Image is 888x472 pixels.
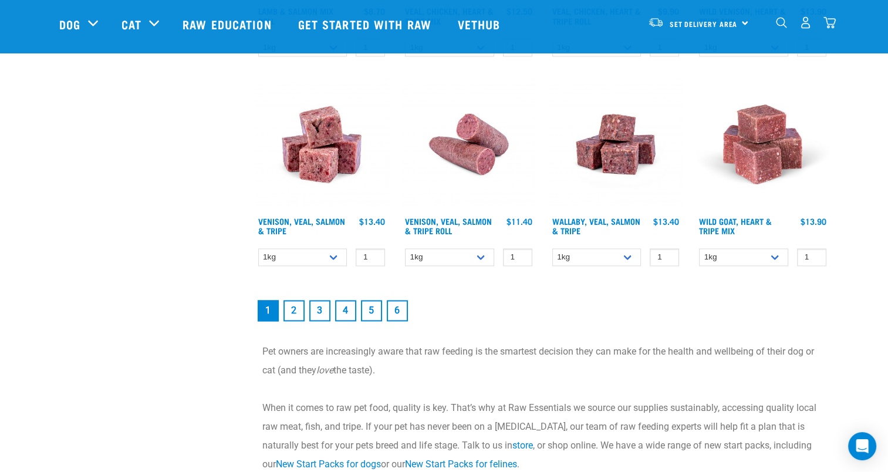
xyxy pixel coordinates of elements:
input: 1 [356,248,385,267]
span: Set Delivery Area [670,22,738,26]
a: store [512,440,533,451]
a: New Start Packs for felines [405,458,517,470]
a: Cat [121,15,141,33]
img: van-moving.png [648,17,664,28]
img: home-icon@2x.png [823,16,836,29]
em: love [316,365,333,376]
img: user.png [799,16,812,29]
a: Goto page 4 [335,300,356,321]
div: $13.90 [801,217,826,226]
div: $13.40 [359,217,385,226]
input: 1 [503,248,532,267]
a: Get started with Raw [286,1,446,48]
a: New Start Packs for dogs [276,458,381,470]
img: Venison Veal Salmon Tripe 1621 [255,77,389,211]
img: Wallaby Veal Salmon Tripe 1642 [549,77,683,211]
img: Goat Heart Tripe 8451 [696,77,829,211]
a: Goto page 5 [361,300,382,321]
a: Goto page 2 [283,300,305,321]
nav: pagination [255,298,829,323]
a: Wild Goat, Heart & Tripe Mix [699,219,772,232]
img: Venison Veal Salmon Tripe 1651 [402,77,535,211]
input: 1 [797,248,826,267]
input: 1 [650,248,679,267]
a: Wallaby, Veal, Salmon & Tripe [552,219,640,232]
a: Dog [59,15,80,33]
a: Venison, Veal, Salmon & Tripe [258,219,345,232]
div: Open Intercom Messenger [848,432,876,460]
a: Goto page 6 [387,300,408,321]
a: Vethub [446,1,515,48]
img: home-icon-1@2x.png [776,17,787,28]
a: Page 1 [258,300,279,321]
a: Raw Education [171,1,286,48]
a: Venison, Veal, Salmon & Tripe Roll [405,219,492,232]
div: $11.40 [507,217,532,226]
div: $13.40 [653,217,679,226]
a: Goto page 3 [309,300,330,321]
p: Pet owners are increasingly aware that raw feeding is the smartest decision they can make for the... [262,342,822,380]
